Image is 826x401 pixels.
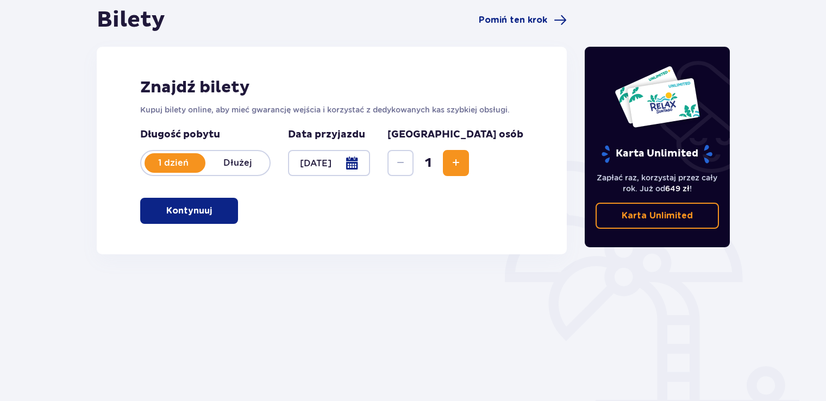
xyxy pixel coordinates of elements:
p: Karta Unlimited [622,210,693,222]
p: Kontynuuj [166,205,212,217]
p: Długość pobytu [140,128,271,141]
a: Pomiń ten krok [479,14,567,27]
span: 649 zł [665,184,690,193]
span: Pomiń ten krok [479,14,547,26]
p: Dłużej [205,157,270,169]
span: 1 [416,155,441,171]
h1: Bilety [97,7,165,34]
p: Karta Unlimited [600,145,714,164]
button: Kontynuuj [140,198,238,224]
p: Data przyjazdu [288,128,365,141]
p: 1 dzień [141,157,205,169]
p: Zapłać raz, korzystaj przez cały rok. Już od ! [596,172,719,194]
h2: Znajdź bilety [140,77,523,98]
button: Decrease [387,150,414,176]
a: Karta Unlimited [596,203,719,229]
p: [GEOGRAPHIC_DATA] osób [387,128,523,141]
button: Increase [443,150,469,176]
p: Kupuj bilety online, aby mieć gwarancję wejścia i korzystać z dedykowanych kas szybkiej obsługi. [140,104,523,115]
